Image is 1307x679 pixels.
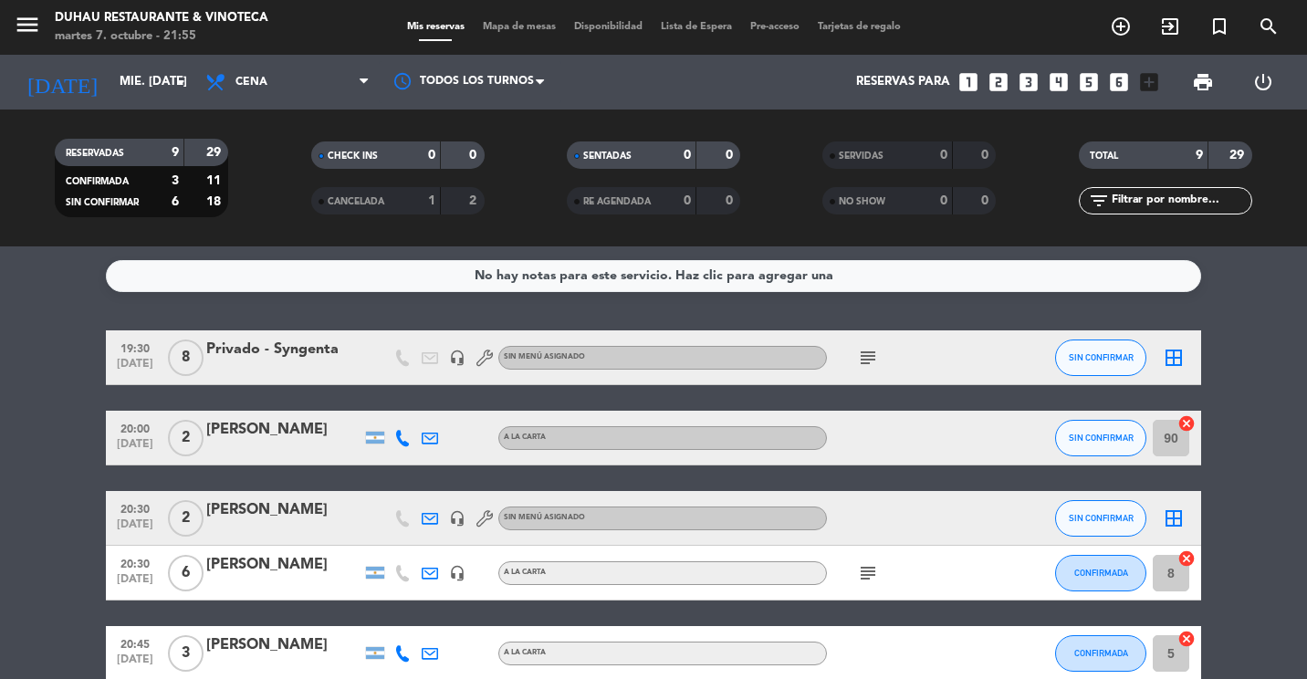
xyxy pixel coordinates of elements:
span: CONFIRMADA [1074,568,1128,578]
strong: 1 [428,194,435,207]
button: SIN CONFIRMAR [1055,420,1146,456]
span: 20:30 [112,497,158,518]
span: [DATE] [112,438,158,459]
strong: 9 [172,146,179,159]
strong: 0 [684,149,691,162]
strong: 2 [469,194,480,207]
input: Filtrar por nombre... [1110,191,1251,211]
span: 2 [168,500,204,537]
strong: 11 [206,174,225,187]
div: [PERSON_NAME] [206,633,361,657]
strong: 18 [206,195,225,208]
i: looks_3 [1017,70,1040,94]
span: [DATE] [112,358,158,379]
strong: 3 [172,174,179,187]
i: looks_two [987,70,1010,94]
span: 20:00 [112,417,158,438]
div: LOG OUT [1233,55,1293,110]
strong: 0 [726,149,737,162]
strong: 0 [981,194,992,207]
button: SIN CONFIRMAR [1055,500,1146,537]
i: headset_mic [449,565,465,581]
span: 20:45 [112,632,158,653]
span: SERVIDAS [839,151,884,161]
span: SIN CONFIRMAR [1069,433,1134,443]
i: border_all [1163,347,1185,369]
span: TOTAL [1090,151,1118,161]
strong: 0 [940,149,947,162]
span: print [1192,71,1214,93]
i: add_circle_outline [1110,16,1132,37]
strong: 0 [940,194,947,207]
span: NO SHOW [839,197,885,206]
strong: 0 [469,149,480,162]
span: Disponibilidad [565,22,652,32]
i: looks_4 [1047,70,1071,94]
strong: 0 [981,149,992,162]
strong: 0 [726,194,737,207]
button: SIN CONFIRMAR [1055,339,1146,376]
i: arrow_drop_down [170,71,192,93]
i: looks_one [957,70,980,94]
span: Mapa de mesas [474,22,565,32]
span: 19:30 [112,337,158,358]
span: SIN CONFIRMAR [66,198,139,207]
i: subject [857,347,879,369]
span: SIN CONFIRMAR [1069,513,1134,523]
span: CONFIRMADA [66,177,129,186]
strong: 29 [206,146,225,159]
span: Cena [235,76,267,89]
i: looks_5 [1077,70,1101,94]
span: RE AGENDADA [583,197,651,206]
span: Sin menú asignado [504,353,585,360]
strong: 9 [1196,149,1203,162]
span: A LA CARTA [504,649,546,656]
i: cancel [1177,549,1196,568]
i: [DATE] [14,62,110,102]
span: 3 [168,635,204,672]
i: power_settings_new [1252,71,1274,93]
i: headset_mic [449,350,465,366]
i: border_all [1163,507,1185,529]
span: Mis reservas [398,22,474,32]
span: CONFIRMADA [1074,648,1128,658]
span: A LA CARTA [504,434,546,441]
span: Pre-acceso [741,22,809,32]
strong: 0 [428,149,435,162]
i: search [1258,16,1280,37]
i: add_box [1137,70,1161,94]
i: menu [14,11,41,38]
span: SENTADAS [583,151,632,161]
i: subject [857,562,879,584]
span: 6 [168,555,204,591]
button: CONFIRMADA [1055,555,1146,591]
span: [DATE] [112,573,158,594]
span: 8 [168,339,204,376]
span: Sin menú asignado [504,514,585,521]
i: turned_in_not [1208,16,1230,37]
i: cancel [1177,630,1196,648]
span: SIN CONFIRMAR [1069,352,1134,362]
div: Privado - Syngenta [206,338,361,361]
i: headset_mic [449,510,465,527]
span: A LA CARTA [504,569,546,576]
div: [PERSON_NAME] [206,498,361,522]
i: exit_to_app [1159,16,1181,37]
span: [DATE] [112,653,158,674]
span: CANCELADA [328,197,384,206]
strong: 29 [1229,149,1248,162]
div: [PERSON_NAME] [206,553,361,577]
div: Duhau Restaurante & Vinoteca [55,9,268,27]
span: 2 [168,420,204,456]
button: CONFIRMADA [1055,635,1146,672]
i: cancel [1177,414,1196,433]
span: Lista de Espera [652,22,741,32]
div: martes 7. octubre - 21:55 [55,27,268,46]
span: CHECK INS [328,151,378,161]
strong: 0 [684,194,691,207]
span: 20:30 [112,552,158,573]
span: [DATE] [112,518,158,539]
span: Tarjetas de regalo [809,22,910,32]
strong: 6 [172,195,179,208]
i: filter_list [1088,190,1110,212]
